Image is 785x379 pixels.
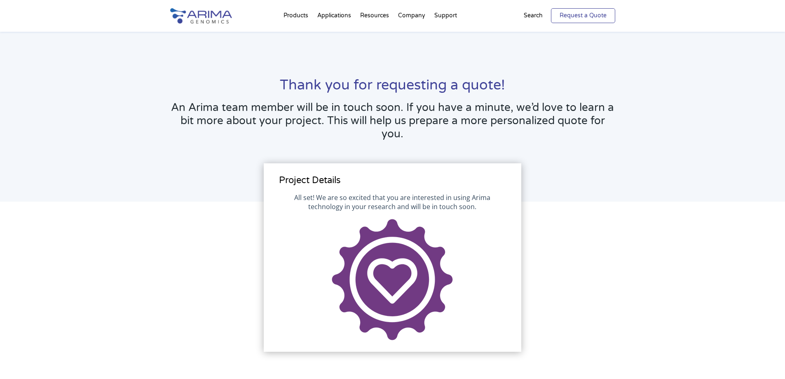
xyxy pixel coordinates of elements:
span: Project Details [279,175,341,186]
p: Search [524,10,543,21]
iframe: Form 1 [279,193,506,341]
h1: Thank you for requesting a quote! [170,76,615,101]
a: Request a Quote [551,8,615,23]
h3: An Arima team member will be in touch soon. If you have a minute, we’d love to learn a bit more a... [170,101,615,147]
img: Arima-Genomics-logo [170,8,232,24]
